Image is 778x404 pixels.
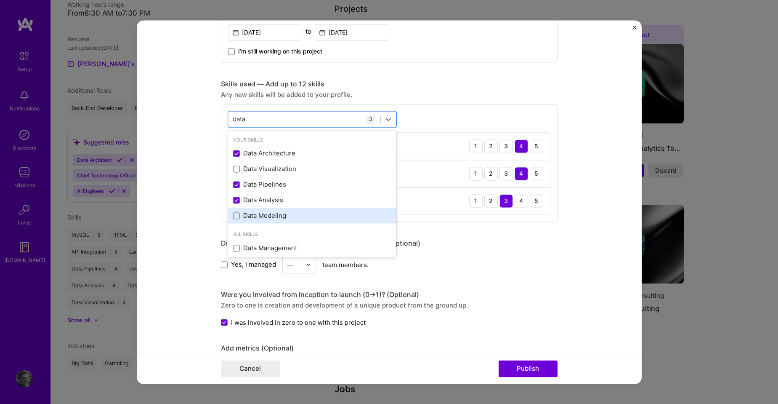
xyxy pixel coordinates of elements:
[530,139,543,153] div: 5
[469,194,483,208] div: 1
[228,230,396,239] div: All Skills
[221,80,558,88] div: Skills used — Add up to 12 skills
[221,290,558,299] div: Were you involved from inception to launch (0 -> 1)? (Optional)
[484,139,498,153] div: 2
[221,239,558,248] div: Did this role require you to manage team members? (Optional)
[233,149,391,158] div: Data Architecture
[315,24,389,40] input: Date
[228,24,303,40] input: Date
[530,194,543,208] div: 5
[499,139,513,153] div: 3
[515,139,528,153] div: 4
[231,318,366,327] span: I was involved in zero to one with this project
[221,256,558,273] div: team members.
[238,47,322,56] span: I’m still working on this project
[233,180,391,189] div: Data Pipelines
[233,165,391,174] div: Data Visualization
[221,344,558,353] div: Add metrics (Optional)
[484,194,498,208] div: 2
[632,25,637,34] button: Close
[484,167,498,180] div: 2
[469,167,483,180] div: 1
[287,260,293,269] div: —
[221,301,558,310] div: Zero to one is creation and development of a unique product from the ground up.
[221,90,558,99] div: Any new skills will be added to your profile.
[515,167,528,180] div: 4
[530,167,543,180] div: 5
[233,244,391,253] div: Data Management
[469,139,483,153] div: 1
[366,115,375,124] div: 3
[233,196,391,205] div: Data Analysis
[499,167,513,180] div: 3
[306,262,311,267] img: drop icon
[499,194,513,208] div: 3
[305,27,311,36] div: to
[515,194,528,208] div: 4
[499,360,558,377] button: Publish
[221,360,280,377] button: Cancel
[233,211,391,220] div: Data Modeling
[231,260,276,269] span: Yes, I managed
[228,136,396,144] div: Your Skills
